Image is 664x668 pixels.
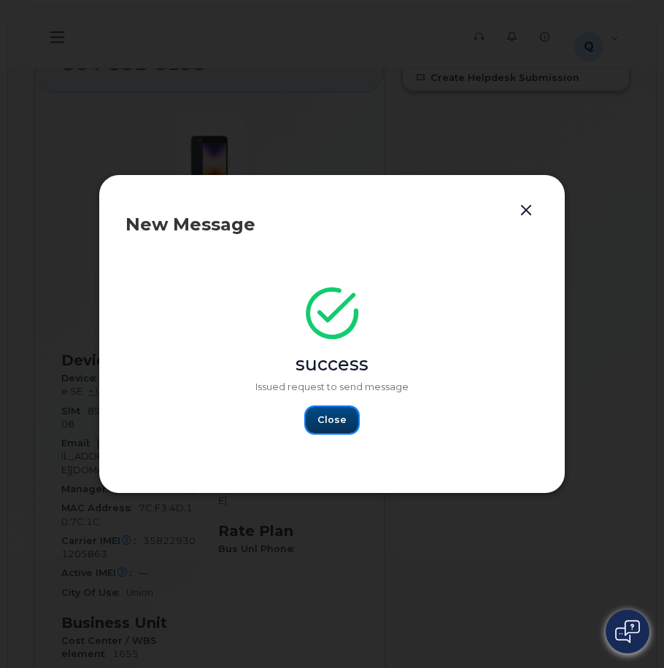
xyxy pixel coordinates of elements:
[126,352,538,378] div: success
[126,216,538,233] div: New Message
[317,413,347,427] span: Close
[615,620,640,643] img: Open chat
[126,380,538,394] p: Issued request to send message
[306,407,358,433] button: Close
